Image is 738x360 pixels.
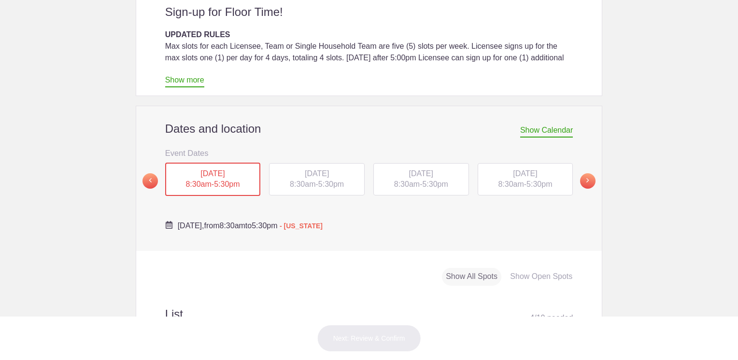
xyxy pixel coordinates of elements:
div: - [373,163,469,196]
button: [DATE] 8:30am-5:30pm [269,163,365,196]
img: Cal purple [165,221,173,229]
span: / [534,314,536,322]
span: [DATE] [409,169,433,178]
strong: UPDATED RULES [165,30,230,39]
h2: Sign-up for Floor Time! [165,5,573,19]
button: [DATE] 8:30am-5:30pm [165,162,261,197]
h2: Dates and location [165,122,573,136]
span: 5:30pm [318,180,344,188]
span: 8:30am [498,180,524,188]
div: 4 10 needed [530,311,573,325]
div: - [478,163,573,196]
span: [DATE] [305,169,329,178]
button: Next: Review & Confirm [317,325,421,352]
h3: Event Dates [165,146,573,160]
span: Show Calendar [520,126,573,138]
span: 8:30am [394,180,420,188]
span: [DATE] [513,169,537,178]
span: 8:30am [219,222,245,230]
span: [DATE], [178,222,204,230]
div: - [269,163,365,196]
h2: List [165,306,573,333]
span: - [US_STATE] [280,222,323,230]
div: Show All Spots [442,268,501,286]
span: 5:30pm [526,180,552,188]
span: 5:30pm [214,180,240,188]
div: - [165,163,261,196]
button: [DATE] 8:30am-5:30pm [477,163,574,196]
span: from to [178,222,323,230]
span: 8:30am [290,180,315,188]
span: [DATE] [200,169,225,178]
span: 5:30pm [252,222,277,230]
button: [DATE] 8:30am-5:30pm [373,163,469,196]
div: Show Open Spots [506,268,576,286]
span: 5:30pm [422,180,448,188]
a: Show more [165,76,204,87]
span: 8:30am [185,180,211,188]
div: Max slots for each Licensee, Team or Single Household Team are five (5) slots per week. Licensee ... [165,41,573,87]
